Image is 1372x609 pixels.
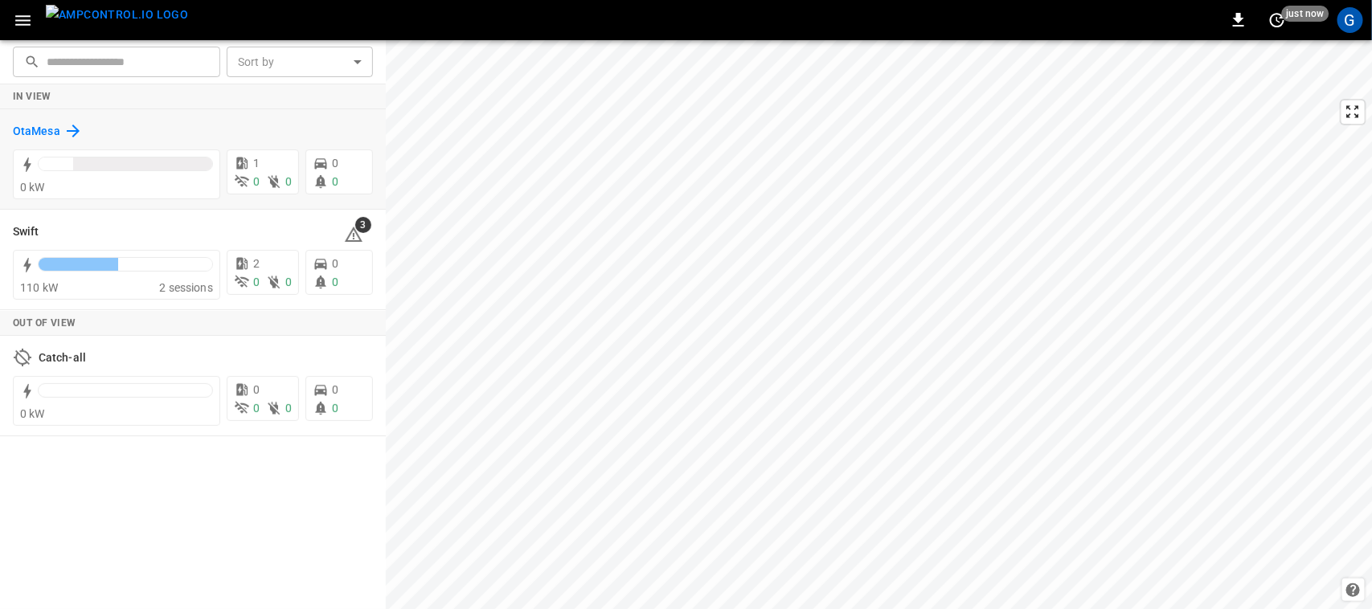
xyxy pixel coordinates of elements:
span: 0 [332,402,338,415]
span: 0 [285,402,292,415]
span: 0 [253,276,260,288]
span: 3 [355,217,371,233]
span: 0 [332,175,338,188]
img: ampcontrol.io logo [46,5,188,25]
span: 2 [253,257,260,270]
strong: Out of View [13,317,76,329]
span: 0 kW [20,181,45,194]
span: 0 [332,383,338,396]
span: 0 [332,276,338,288]
span: 0 [253,175,260,188]
h6: OtaMesa [13,123,60,141]
span: 0 [332,257,338,270]
span: just now [1282,6,1329,22]
span: 0 [285,175,292,188]
button: set refresh interval [1264,7,1290,33]
span: 0 [253,383,260,396]
h6: Catch-all [39,349,86,367]
span: 110 kW [20,281,58,294]
h6: Swift [13,223,39,241]
span: 2 sessions [159,281,213,294]
span: 1 [253,157,260,170]
div: profile-icon [1337,7,1363,33]
span: 0 [253,402,260,415]
span: 0 [285,276,292,288]
span: 0 kW [20,407,45,420]
strong: In View [13,91,51,102]
span: 0 [332,157,338,170]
